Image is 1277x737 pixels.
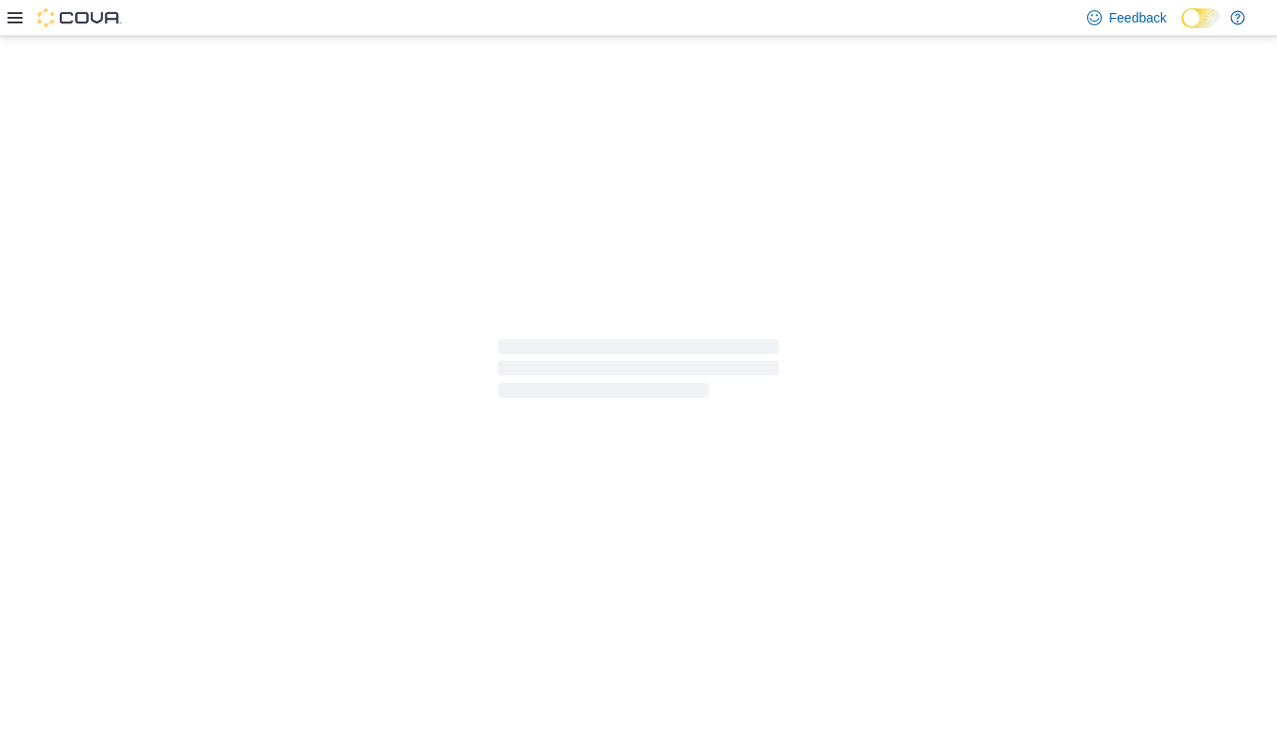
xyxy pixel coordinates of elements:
span: Feedback [1109,8,1167,27]
input: Dark Mode [1182,8,1221,28]
span: Loading [498,343,779,403]
img: Cova [37,8,122,27]
span: Dark Mode [1182,28,1182,29]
